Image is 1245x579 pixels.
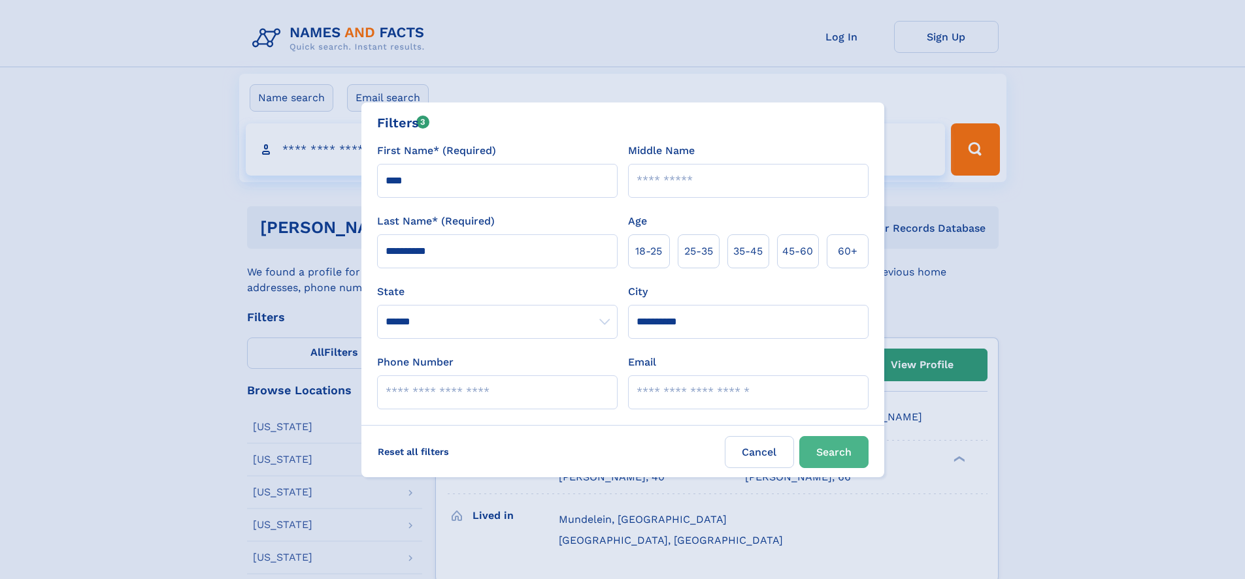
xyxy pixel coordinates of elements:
[733,243,763,259] span: 35‑45
[635,243,662,259] span: 18‑25
[628,143,695,159] label: Middle Name
[369,436,457,467] label: Reset all filters
[377,354,454,370] label: Phone Number
[628,354,656,370] label: Email
[377,284,618,300] label: State
[377,143,496,159] label: First Name* (Required)
[377,113,430,133] div: Filters
[725,436,794,468] label: Cancel
[799,436,869,468] button: Search
[782,243,813,259] span: 45‑60
[628,284,648,300] label: City
[377,213,495,229] label: Last Name* (Required)
[684,243,713,259] span: 25‑35
[838,243,857,259] span: 60+
[628,213,647,229] label: Age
